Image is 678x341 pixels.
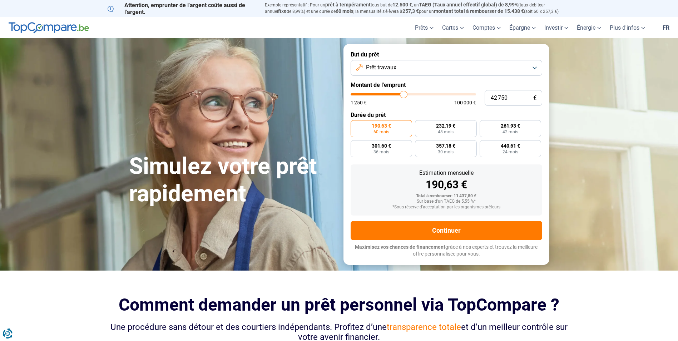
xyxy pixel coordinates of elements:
span: 60 mois [373,130,389,134]
span: 440,61 € [501,143,520,148]
a: Prêts [411,17,438,38]
img: TopCompare [9,22,89,34]
p: grâce à nos experts et trouvez la meilleure offre personnalisée pour vous. [351,244,542,258]
div: 190,63 € [356,179,536,190]
span: prêt à tempérament [325,2,371,8]
p: Exemple représentatif : Pour un tous but de , un (taux débiteur annuel de 8,99%) et une durée de ... [265,2,571,15]
a: Énergie [573,17,605,38]
span: TAEG (Taux annuel effectif global) de 8,99% [419,2,518,8]
span: 357,18 € [436,143,455,148]
label: Durée du prêt [351,112,542,118]
span: 12.500 € [392,2,412,8]
span: 48 mois [438,130,454,134]
a: Investir [540,17,573,38]
span: 60 mois [336,8,353,14]
div: Estimation mensuelle [356,170,536,176]
div: *Sous réserve d'acceptation par les organismes prêteurs [356,205,536,210]
a: Cartes [438,17,468,38]
span: transparence totale [387,322,461,332]
button: Prêt travaux [351,60,542,76]
span: Prêt travaux [366,64,396,71]
span: € [533,95,536,101]
div: Sur base d'un TAEG de 5,55 %* [356,199,536,204]
span: 100 000 € [454,100,476,105]
a: Plus d'infos [605,17,649,38]
span: 30 mois [438,150,454,154]
div: Total à rembourser: 11 437,80 € [356,194,536,199]
span: 261,93 € [501,123,520,128]
span: 190,63 € [372,123,391,128]
span: Maximisez vos chances de financement [355,244,445,250]
h2: Comment demander un prêt personnel via TopCompare ? [108,295,571,315]
span: fixe [278,8,287,14]
label: Montant de l'emprunt [351,81,542,88]
a: Comptes [468,17,505,38]
span: 232,19 € [436,123,455,128]
button: Continuer [351,221,542,240]
label: But du prêt [351,51,542,58]
span: montant total à rembourser de 15.438 € [434,8,524,14]
span: 257,3 € [402,8,419,14]
span: 301,60 € [372,143,391,148]
span: 36 mois [373,150,389,154]
span: 1 250 € [351,100,367,105]
span: 42 mois [503,130,518,134]
a: Épargne [505,17,540,38]
h1: Simulez votre prêt rapidement [129,153,335,208]
a: fr [658,17,674,38]
span: 24 mois [503,150,518,154]
p: Attention, emprunter de l'argent coûte aussi de l'argent. [108,2,256,15]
